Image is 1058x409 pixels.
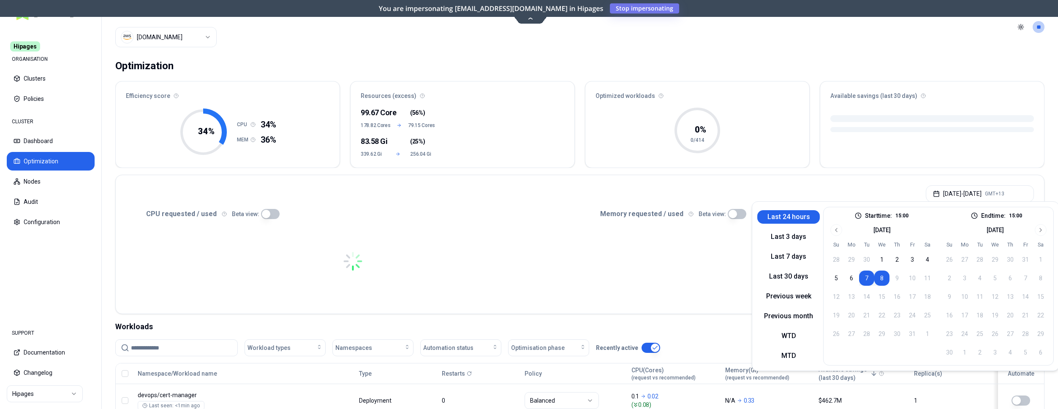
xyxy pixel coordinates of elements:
tspan: 0/414 [691,137,704,143]
tspan: 0 % [695,125,706,135]
button: WTD [757,329,820,343]
div: Policy [525,369,624,378]
button: Clusters [7,69,95,88]
div: Optimization [115,57,174,74]
span: Workload types [248,344,291,352]
div: $462.7M [819,396,906,405]
p: 15:00 [895,212,908,219]
button: 8 [874,271,889,286]
button: Last 3 days [757,230,820,244]
button: Automation status [420,339,501,356]
label: End time: [981,213,1006,219]
div: SUPPORT [7,325,95,341]
span: 56% [412,108,423,117]
th: Friday [1018,241,1033,249]
div: Optimized workloads [585,81,809,105]
div: Resources (excess) [351,81,574,105]
button: Audit [7,192,95,211]
button: 2 [889,252,905,267]
button: Namespace/Workload name [138,365,217,382]
button: Namespaces [332,339,413,356]
div: Deployment [359,396,393,405]
button: Go to previous month [830,224,842,236]
span: Optimisation phase [511,344,565,352]
th: Friday [905,241,920,249]
div: CPU requested / used [126,209,580,219]
div: 0 [442,396,517,405]
h1: CPU [237,121,250,128]
button: Last 24 hours [757,210,820,224]
button: Previous week [757,290,820,303]
span: 256.04 Gi [410,151,435,157]
span: 25% [412,137,423,146]
button: Select a value [115,27,217,47]
button: Type [359,365,372,382]
span: Namespaces [335,344,372,352]
th: Saturday [1033,241,1048,249]
span: 36% [261,134,276,146]
th: Wednesday [874,241,889,249]
button: 4 [920,252,935,267]
p: cert-manager [138,391,300,399]
p: 0.1 [631,392,639,401]
tspan: 34 % [198,126,214,136]
span: ( ) [410,137,425,146]
p: N/A [725,396,735,405]
span: 79.15 Cores [408,122,435,129]
th: Monday [957,241,972,249]
div: Efficiency score [116,81,340,105]
div: ORGANISATION [7,51,95,68]
p: Beta view: [699,210,726,218]
button: Last 30 days [757,270,820,283]
th: Thursday [1003,241,1018,249]
div: Workloads [115,321,1044,333]
th: Monday [844,241,859,249]
button: Changelog [7,363,95,382]
button: Dashboard [7,132,95,150]
p: Beta view: [232,210,259,218]
div: 83.58 Gi [361,135,386,147]
div: luke.kubernetes.hipagesgroup.com.au [137,33,182,41]
button: 28 [829,252,844,267]
button: 1 [874,252,889,267]
button: Replica(s) [914,365,942,382]
h1: MEM [237,136,250,143]
div: Available savings (last 30 days) [820,81,1044,105]
span: GMT+13 [985,190,1004,197]
th: Wednesday [987,241,1003,249]
button: CPU(Cores)(request vs recommended) [631,365,696,382]
span: Automation status [423,344,473,352]
button: 6 [844,271,859,286]
p: 15:00 [1009,212,1022,219]
button: MTD [757,349,820,363]
span: 178.82 Cores [361,122,390,129]
span: 34% [261,119,276,130]
button: Optimisation phase [508,339,589,356]
th: Tuesday [859,241,874,249]
div: Automate [1002,369,1040,378]
button: 29 [844,252,859,267]
button: Last 7 days [757,250,820,263]
span: ( 0.08 ) [631,401,718,409]
img: aws [123,33,131,41]
th: Saturday [920,241,935,249]
p: 0.33 [744,396,755,405]
th: Thursday [889,241,905,249]
div: CPU(Cores) [631,366,696,381]
button: [DATE]-[DATE]GMT+13 [926,185,1034,202]
p: Recently active [596,344,638,352]
p: Restarts [442,369,465,378]
div: Last seen: <1min ago [142,402,200,409]
div: Memory requested / used [580,209,1034,219]
span: ( ) [410,108,425,117]
th: Tuesday [972,241,987,249]
button: Previous month [757,309,820,323]
span: Hipages [10,41,40,51]
div: CLUSTER [7,113,95,130]
button: Memory(Gi)(request vs recommended) [725,365,789,382]
span: (request vs recommended) [725,374,789,381]
button: 7 [859,271,874,286]
div: 1 [914,396,989,405]
button: Nodes [7,172,95,191]
th: Sunday [942,241,957,249]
